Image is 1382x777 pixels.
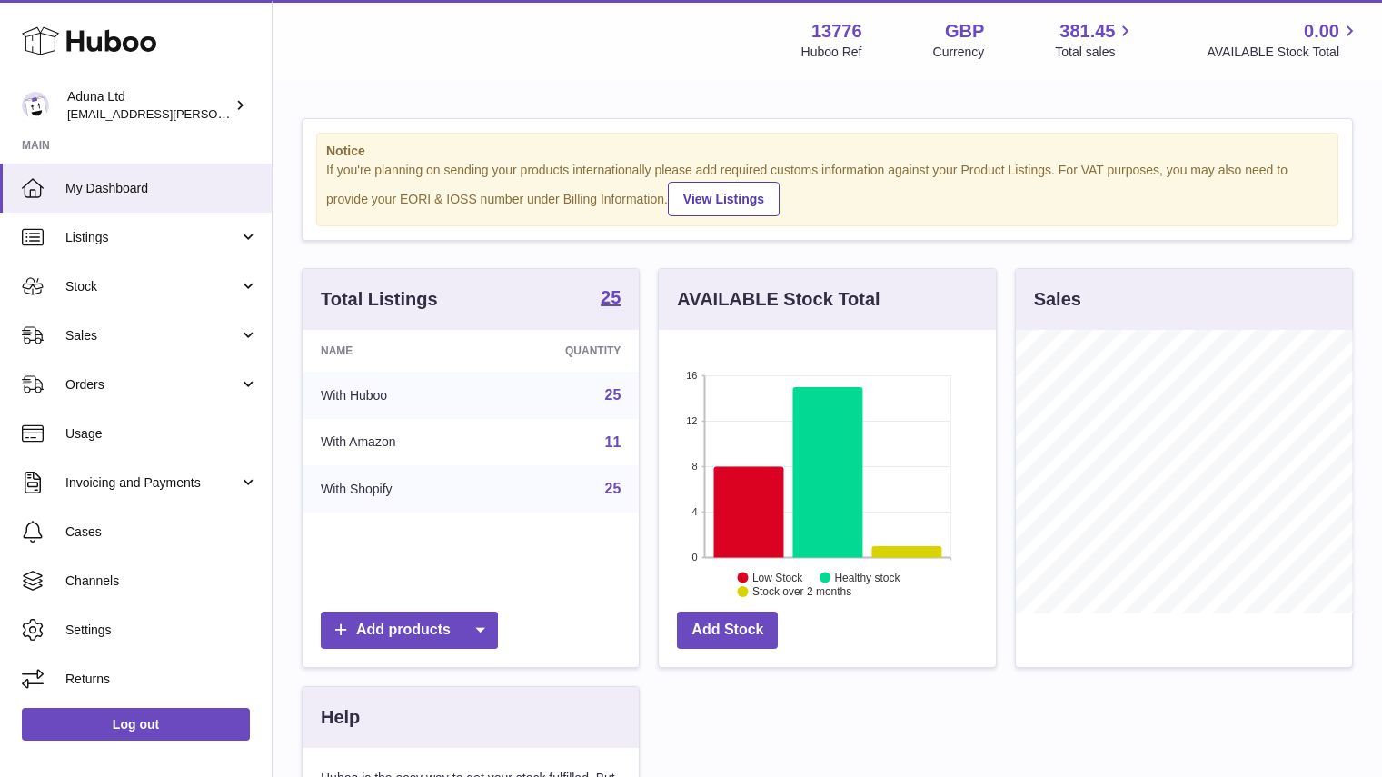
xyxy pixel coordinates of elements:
span: Settings [65,622,258,639]
span: Invoicing and Payments [65,474,239,492]
text: 16 [687,370,698,381]
h3: Help [321,705,360,730]
strong: GBP [945,19,984,44]
text: 4 [692,506,698,517]
strong: 25 [601,288,621,306]
a: 25 [601,288,621,310]
div: If you're planning on sending your products internationally please add required customs informati... [326,162,1328,216]
span: AVAILABLE Stock Total [1207,44,1360,61]
span: 381.45 [1059,19,1115,44]
a: Log out [22,708,250,741]
a: 381.45 Total sales [1055,19,1136,61]
span: [EMAIL_ADDRESS][PERSON_NAME][PERSON_NAME][DOMAIN_NAME] [67,106,462,121]
text: Low Stock [752,571,803,583]
a: 0.00 AVAILABLE Stock Total [1207,19,1360,61]
span: Cases [65,523,258,541]
span: Channels [65,573,258,590]
th: Name [303,330,487,372]
text: 0 [692,552,698,563]
a: 25 [605,481,621,496]
text: 8 [692,461,698,472]
text: 12 [687,415,698,426]
span: Returns [65,671,258,688]
div: Aduna Ltd [67,88,231,123]
td: With Amazon [303,419,487,466]
strong: 13776 [811,19,862,44]
div: Currency [933,44,985,61]
span: Usage [65,425,258,443]
img: deborahe.kamara@aduna.com [22,92,49,119]
span: 0.00 [1304,19,1339,44]
text: Healthy stock [835,571,901,583]
h3: Total Listings [321,287,438,312]
span: Total sales [1055,44,1136,61]
text: Stock over 2 months [752,585,851,598]
div: Huboo Ref [801,44,862,61]
strong: Notice [326,143,1328,160]
a: 11 [605,434,621,450]
span: Listings [65,229,239,246]
td: With Huboo [303,372,487,419]
h3: Sales [1034,287,1081,312]
span: Orders [65,376,239,393]
span: Sales [65,327,239,344]
a: Add Stock [677,612,778,649]
a: Add products [321,612,498,649]
span: Stock [65,278,239,295]
a: View Listings [668,182,780,216]
a: 25 [605,387,621,403]
h3: AVAILABLE Stock Total [677,287,880,312]
th: Quantity [487,330,640,372]
td: With Shopify [303,465,487,513]
span: My Dashboard [65,180,258,197]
